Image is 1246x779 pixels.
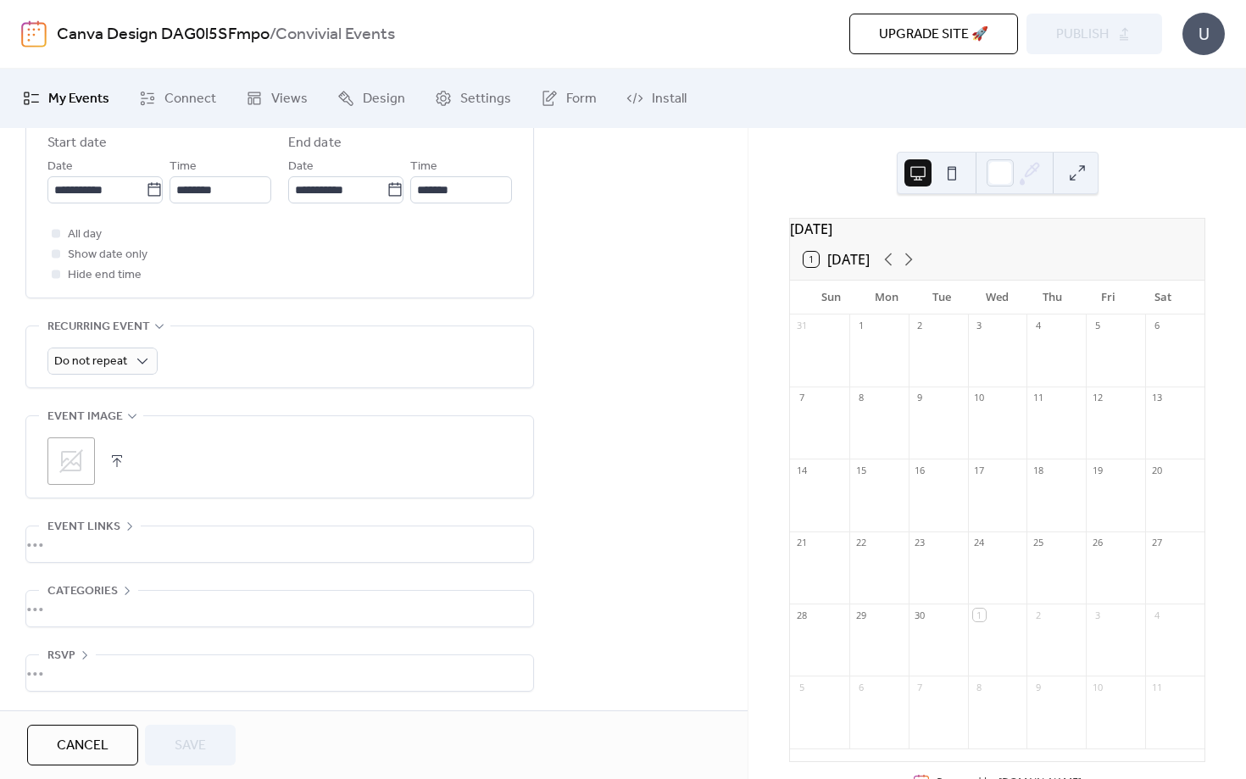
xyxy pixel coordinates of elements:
[410,157,437,177] span: Time
[859,281,914,314] div: Mon
[1032,464,1044,476] div: 18
[68,245,147,265] span: Show date only
[790,219,1204,239] div: [DATE]
[795,609,808,621] div: 28
[854,320,867,332] div: 1
[566,89,597,109] span: Form
[879,25,988,45] span: Upgrade site 🚀
[275,19,395,51] b: Convivial Events
[973,320,986,332] div: 3
[849,14,1018,54] button: Upgrade site 🚀
[914,609,926,621] div: 30
[27,725,138,765] button: Cancel
[47,517,120,537] span: Event links
[914,392,926,404] div: 9
[460,89,511,109] span: Settings
[795,320,808,332] div: 31
[54,350,127,373] span: Do not repeat
[47,437,95,485] div: ;
[795,464,808,476] div: 14
[270,19,275,51] b: /
[914,464,926,476] div: 16
[1091,464,1104,476] div: 19
[26,655,533,691] div: •••
[48,89,109,109] span: My Events
[1032,392,1044,404] div: 11
[854,392,867,404] div: 8
[804,281,859,314] div: Sun
[795,681,808,693] div: 5
[57,19,270,51] a: Canva Design DAG0l5SFmpo
[1025,281,1080,314] div: Thu
[1091,320,1104,332] div: 5
[854,537,867,549] div: 22
[1032,537,1044,549] div: 25
[47,133,107,153] div: Start date
[973,464,986,476] div: 17
[271,89,308,109] span: Views
[973,681,986,693] div: 8
[1032,681,1044,693] div: 9
[47,317,150,337] span: Recurring event
[26,526,533,562] div: •••
[1150,609,1163,621] div: 4
[1150,537,1163,549] div: 27
[288,133,342,153] div: End date
[47,581,118,602] span: Categories
[363,89,405,109] span: Design
[1091,537,1104,549] div: 26
[233,75,320,121] a: Views
[68,225,102,245] span: All day
[422,75,524,121] a: Settings
[528,75,609,121] a: Form
[10,75,122,121] a: My Events
[1182,13,1225,55] div: U
[21,20,47,47] img: logo
[47,407,123,427] span: Event image
[973,609,986,621] div: 1
[795,537,808,549] div: 21
[1150,681,1163,693] div: 11
[652,89,687,109] span: Install
[914,681,926,693] div: 7
[325,75,418,121] a: Design
[288,157,314,177] span: Date
[970,281,1025,314] div: Wed
[614,75,699,121] a: Install
[914,320,926,332] div: 2
[798,248,876,271] button: 1[DATE]
[854,464,867,476] div: 15
[47,646,75,666] span: RSVP
[1150,392,1163,404] div: 13
[1080,281,1135,314] div: Fri
[1150,464,1163,476] div: 20
[1150,320,1163,332] div: 6
[973,392,986,404] div: 10
[1091,609,1104,621] div: 3
[854,681,867,693] div: 6
[57,736,108,756] span: Cancel
[170,157,197,177] span: Time
[1136,281,1191,314] div: Sat
[1032,320,1044,332] div: 4
[26,591,533,626] div: •••
[1091,681,1104,693] div: 10
[973,537,986,549] div: 24
[854,609,867,621] div: 29
[915,281,970,314] div: Tue
[164,89,216,109] span: Connect
[1032,609,1044,621] div: 2
[126,75,229,121] a: Connect
[914,537,926,549] div: 23
[47,157,73,177] span: Date
[1091,392,1104,404] div: 12
[795,392,808,404] div: 7
[68,265,142,286] span: Hide end time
